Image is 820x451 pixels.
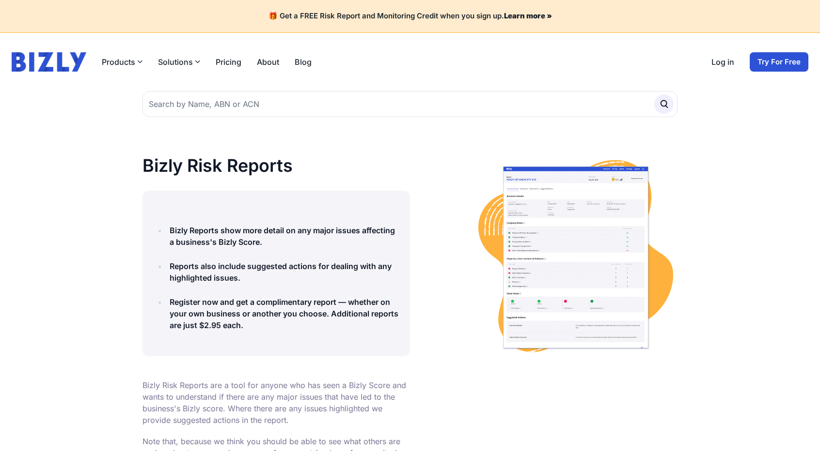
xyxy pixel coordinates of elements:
[216,56,241,68] a: Pricing
[12,12,808,21] h4: 🎁 Get a FREE Risk Report and Monitoring Credit when you sign up.
[170,225,398,248] h4: Bizly Reports show more detail on any major issues affecting a business's Bizly Score.
[170,296,398,331] h4: Register now and get a complimentary report — whether on your own business or another you choose....
[711,56,734,68] a: Log in
[102,56,142,68] button: Products
[158,56,200,68] button: Solutions
[750,52,808,72] a: Try For Free
[142,91,678,117] input: Search by Name, ABN or ACN
[474,156,678,359] img: report
[142,156,410,175] h1: Bizly Risk Reports
[142,379,410,426] p: Bizly Risk Reports are a tool for anyone who has seen a Bizly Score and wants to understand if th...
[257,56,279,68] a: About
[295,56,312,68] a: Blog
[170,260,398,284] h4: Reports also include suggested actions for dealing with any highlighted issues.
[504,11,552,20] a: Learn more »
